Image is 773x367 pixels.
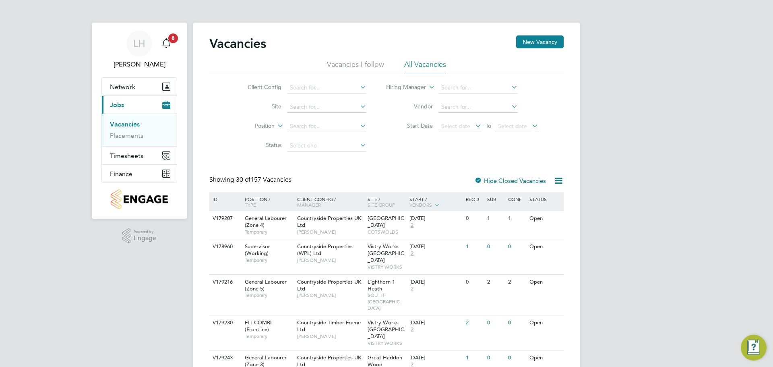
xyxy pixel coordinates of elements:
span: [PERSON_NAME] [297,292,364,299]
span: LH [133,38,145,49]
span: [PERSON_NAME] [297,257,364,263]
div: [DATE] [409,319,462,326]
span: Select date [498,122,527,130]
div: V179207 [211,211,239,226]
div: Status [527,192,562,206]
div: ID [211,192,239,206]
span: [GEOGRAPHIC_DATA] [368,215,404,228]
span: Countryside Timber Frame Ltd [297,319,361,333]
div: V179216 [211,275,239,290]
a: Placements [110,132,143,139]
a: Vacancies [110,120,140,128]
div: 0 [485,239,506,254]
div: Open [527,275,562,290]
input: Search for... [438,102,518,113]
span: Manager [297,201,321,208]
div: 2 [506,275,527,290]
span: Type [245,201,256,208]
div: 2 [464,315,485,330]
span: Engage [134,235,156,242]
div: Sub [485,192,506,206]
input: Search for... [438,82,518,93]
label: Hide Closed Vacancies [474,177,546,185]
div: Open [527,350,562,365]
button: Engage Resource Center [741,335,767,361]
span: COTSWOLDS [368,229,406,235]
span: Temporary [245,229,293,235]
div: [DATE] [409,243,462,250]
button: Finance [102,165,177,182]
span: [PERSON_NAME] [297,333,364,340]
label: Site [235,103,281,110]
li: All Vacancies [404,60,446,74]
span: 30 of [236,176,250,184]
span: VISTRY WORKS [368,264,406,270]
div: V178960 [211,239,239,254]
div: 1 [464,239,485,254]
nav: Main navigation [92,23,187,219]
label: Status [235,141,281,149]
div: Showing [209,176,293,184]
a: Powered byEngage [122,228,157,244]
span: 2 [409,286,415,292]
div: 0 [506,239,527,254]
span: [PERSON_NAME] [297,229,364,235]
div: V179243 [211,350,239,365]
div: [DATE] [409,215,462,222]
span: General Labourer (Zone 4) [245,215,287,228]
div: Open [527,315,562,330]
a: 8 [158,31,174,56]
span: Jobs [110,101,124,109]
li: Vacancies I follow [327,60,384,74]
div: 1 [506,211,527,226]
label: Client Config [235,83,281,91]
span: Select date [441,122,470,130]
a: Go to home page [101,189,177,209]
div: 0 [485,350,506,365]
div: Conf [506,192,527,206]
span: Vistry Works [GEOGRAPHIC_DATA] [368,243,404,263]
div: Reqd [464,192,485,206]
span: 2 [409,326,415,333]
img: countryside-properties-logo-retina.png [111,189,167,209]
div: Position / [239,192,295,211]
div: V179230 [211,315,239,330]
span: FLT COMBI (Frontline) [245,319,272,333]
span: Temporary [245,257,293,263]
span: Countryside Properties UK Ltd [297,215,361,228]
label: Start Date [386,122,433,129]
span: SOUTH-[GEOGRAPHIC_DATA] [368,292,406,311]
span: Countryside Properties UK Ltd [297,278,361,292]
a: LH[PERSON_NAME] [101,31,177,69]
span: Vendors [409,201,432,208]
div: 0 [506,315,527,330]
div: 0 [464,275,485,290]
label: Vendor [386,103,433,110]
span: Temporary [245,292,293,299]
span: Supervisor (Working) [245,243,270,257]
div: 2 [485,275,506,290]
span: 157 Vacancies [236,176,291,184]
div: Site / [366,192,408,211]
div: Jobs [102,114,177,146]
span: Finance [110,170,132,178]
label: Hiring Manager [380,83,426,91]
span: Site Group [368,201,395,208]
input: Select one [287,140,366,151]
div: Start / [407,192,464,212]
span: Vistry Works [GEOGRAPHIC_DATA] [368,319,404,340]
span: 2 [409,222,415,229]
span: Timesheets [110,152,143,160]
div: [DATE] [409,355,462,361]
span: 2 [409,250,415,257]
span: Countryside Properties (WPL) Ltd [297,243,353,257]
span: General Labourer (Zone 5) [245,278,287,292]
button: Timesheets [102,147,177,164]
span: To [483,120,494,131]
span: Lloyd Holliday [101,60,177,69]
button: Jobs [102,96,177,114]
span: Network [110,83,135,91]
div: 0 [464,211,485,226]
input: Search for... [287,121,366,132]
input: Search for... [287,102,366,113]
